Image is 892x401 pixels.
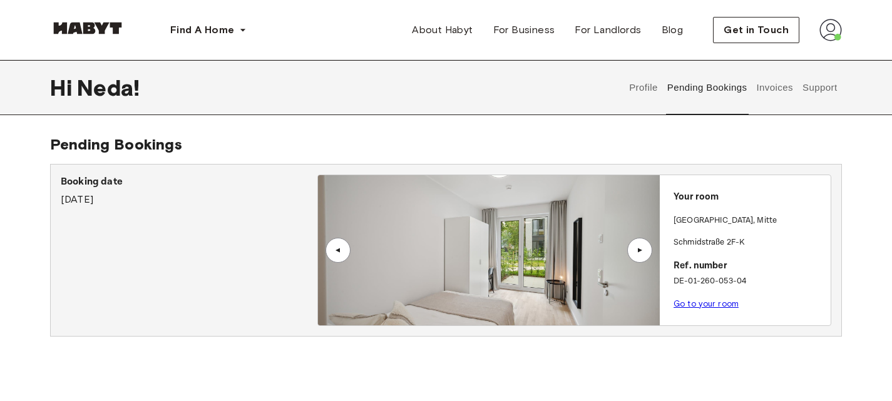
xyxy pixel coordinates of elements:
[493,23,555,38] span: For Business
[819,19,842,41] img: avatar
[625,60,842,115] div: user profile tabs
[332,246,344,254] div: ▲
[674,275,826,288] p: DE-01-260-053-04
[713,17,799,43] button: Get in Touch
[755,60,794,115] button: Invoices
[674,190,826,205] p: Your room
[628,60,660,115] button: Profile
[402,18,483,43] a: About Habyt
[633,246,646,254] div: ▲
[674,259,826,273] p: Ref. number
[724,23,789,38] span: Get in Touch
[674,236,826,249] p: Schmidstraße 2F-K
[50,22,125,34] img: Habyt
[318,175,660,325] img: Image of the room
[575,23,641,38] span: For Landlords
[61,175,317,207] div: [DATE]
[170,23,234,38] span: Find A Home
[662,23,684,38] span: Blog
[674,299,739,308] a: Go to your room
[652,18,694,43] a: Blog
[801,60,839,115] button: Support
[50,74,77,101] span: Hi
[674,215,777,227] p: [GEOGRAPHIC_DATA] , Mitte
[61,175,317,190] p: Booking date
[565,18,651,43] a: For Landlords
[50,135,182,153] span: Pending Bookings
[483,18,565,43] a: For Business
[665,60,749,115] button: Pending Bookings
[412,23,473,38] span: About Habyt
[77,74,140,101] span: Neda !
[160,18,257,43] button: Find A Home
